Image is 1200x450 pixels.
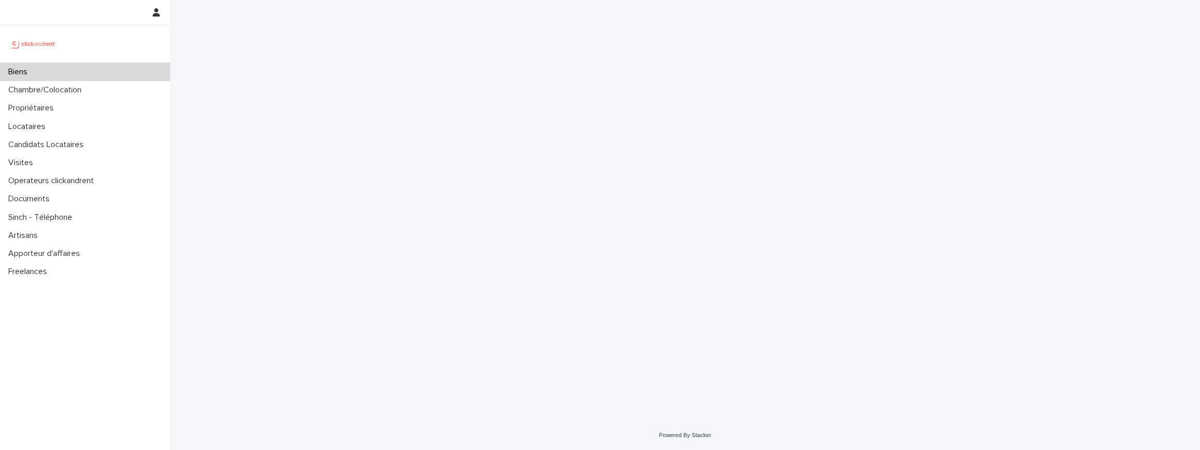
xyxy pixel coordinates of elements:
img: UCB0brd3T0yccxBKYDjQ [8,34,58,54]
p: Artisans [4,231,46,240]
p: Documents [4,194,58,204]
p: Operateurs clickandrent [4,176,102,186]
p: Biens [4,67,36,77]
p: Apporteur d'affaires [4,249,88,259]
p: Propriétaires [4,103,62,113]
p: Candidats Locataires [4,140,92,150]
p: Chambre/Colocation [4,85,90,95]
p: Freelances [4,267,55,277]
a: Powered By Stacker [659,432,711,438]
p: Visites [4,158,41,168]
p: Locataires [4,122,54,132]
p: Sinch - Téléphone [4,213,80,222]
